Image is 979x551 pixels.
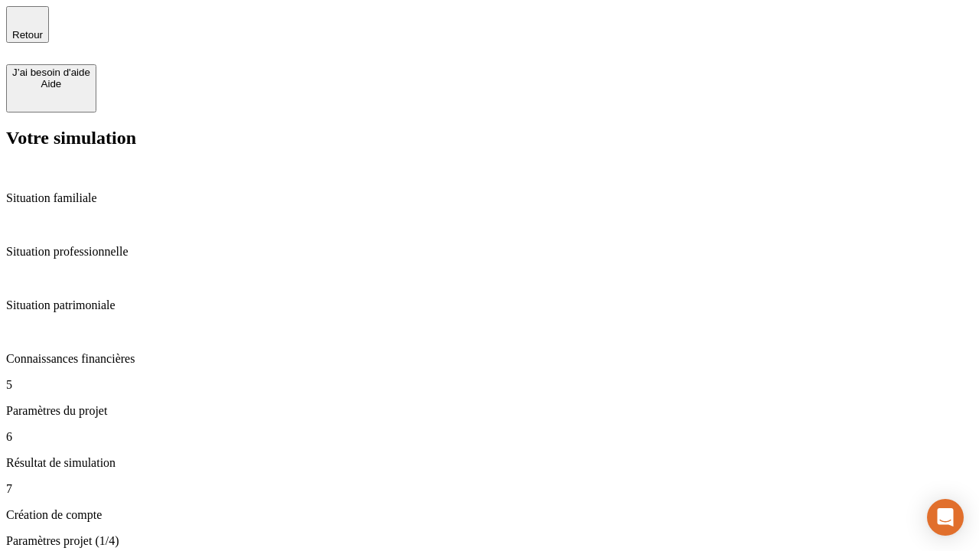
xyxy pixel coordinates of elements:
p: Résultat de simulation [6,456,973,470]
p: Création de compte [6,508,973,522]
button: Retour [6,6,49,43]
p: Connaissances financières [6,352,973,366]
p: Situation familiale [6,191,973,205]
div: Open Intercom Messenger [927,499,964,536]
div: Aide [12,78,90,90]
p: Paramètres du projet [6,404,973,418]
p: 7 [6,482,973,496]
button: J’ai besoin d'aideAide [6,64,96,112]
h2: Votre simulation [6,128,973,148]
p: 6 [6,430,973,444]
span: Retour [12,29,43,41]
p: Paramètres projet (1/4) [6,534,973,548]
p: Situation patrimoniale [6,298,973,312]
p: 5 [6,378,973,392]
p: Situation professionnelle [6,245,973,259]
div: J’ai besoin d'aide [12,67,90,78]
